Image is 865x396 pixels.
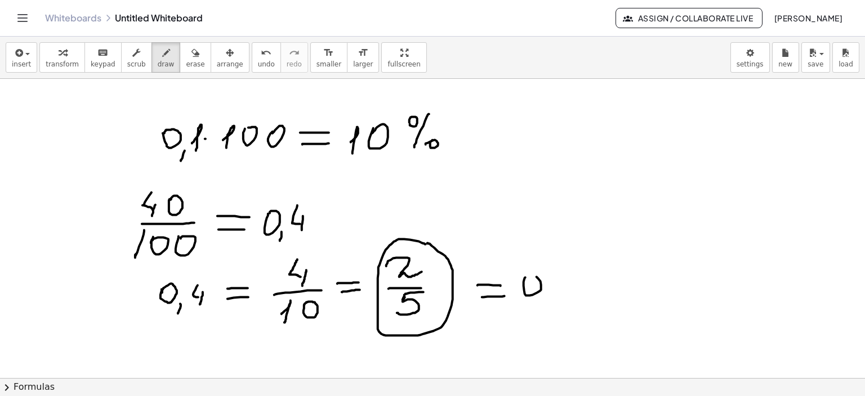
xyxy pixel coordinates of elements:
span: [PERSON_NAME] [774,13,842,23]
span: new [778,60,792,68]
button: fullscreen [381,42,426,73]
button: load [832,42,859,73]
span: smaller [316,60,341,68]
button: transform [39,42,85,73]
button: draw [151,42,181,73]
i: redo [289,46,300,60]
button: Assign / Collaborate Live [616,8,763,28]
button: keyboardkeypad [84,42,122,73]
button: redoredo [280,42,308,73]
span: arrange [217,60,243,68]
span: scrub [127,60,146,68]
button: undoundo [252,42,281,73]
span: undo [258,60,275,68]
span: draw [158,60,175,68]
span: settings [737,60,764,68]
span: Assign / Collaborate Live [625,13,753,23]
i: format_size [358,46,368,60]
button: arrange [211,42,249,73]
button: settings [730,42,770,73]
button: scrub [121,42,152,73]
span: transform [46,60,79,68]
button: Toggle navigation [14,9,32,27]
span: save [808,60,823,68]
button: format_sizelarger [347,42,379,73]
a: Whiteboards [45,12,101,24]
button: [PERSON_NAME] [765,8,851,28]
span: erase [186,60,204,68]
i: format_size [323,46,334,60]
button: new [772,42,799,73]
button: save [801,42,830,73]
i: keyboard [97,46,108,60]
button: insert [6,42,37,73]
span: keypad [91,60,115,68]
span: fullscreen [387,60,420,68]
i: undo [261,46,271,60]
span: larger [353,60,373,68]
span: insert [12,60,31,68]
button: format_sizesmaller [310,42,347,73]
span: redo [287,60,302,68]
span: load [839,60,853,68]
button: erase [180,42,211,73]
